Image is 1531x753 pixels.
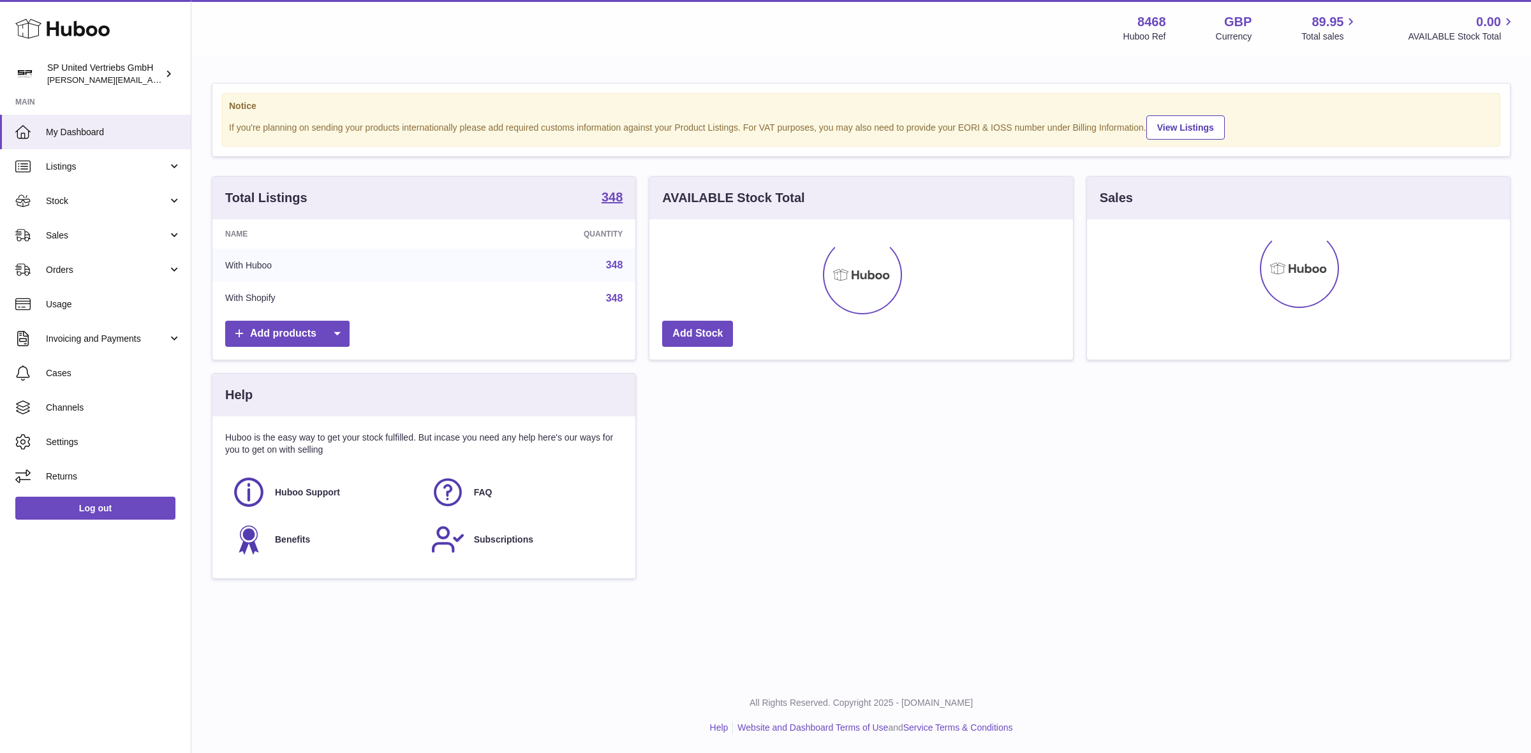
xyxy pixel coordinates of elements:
[229,100,1493,112] strong: Notice
[1123,31,1166,43] div: Huboo Ref
[1224,13,1252,31] strong: GBP
[474,486,492,499] span: FAQ
[275,534,310,546] span: Benefits
[225,321,350,347] a: Add products
[212,282,441,315] td: With Shopify
[1408,13,1516,43] a: 0.00 AVAILABLE Stock Total
[46,264,168,276] span: Orders
[431,475,617,509] a: FAQ
[202,697,1521,709] p: All Rights Reserved. Copyright 2025 - [DOMAIN_NAME]
[46,333,168,345] span: Invoicing and Payments
[602,191,623,203] strong: 348
[46,402,181,414] span: Channels
[1408,31,1516,43] span: AVAILABLE Stock Total
[232,522,418,557] a: Benefits
[229,113,1493,140] div: If you're planning on sending your products internationally please add required customs informati...
[225,386,253,404] h3: Help
[474,534,533,546] span: Subscriptions
[1146,115,1225,140] a: View Listings
[1312,13,1343,31] span: 89.95
[46,161,168,173] span: Listings
[1301,13,1358,43] a: 89.95 Total sales
[737,722,888,733] a: Website and Dashboard Terms of Use
[47,62,162,86] div: SP United Vertriebs GmbH
[275,486,340,499] span: Huboo Support
[15,497,175,520] a: Log out
[212,249,441,282] td: With Huboo
[662,189,804,207] h3: AVAILABLE Stock Total
[46,471,181,483] span: Returns
[710,722,729,733] a: Help
[662,321,733,347] a: Add Stock
[1216,31,1252,43] div: Currency
[225,432,623,456] p: Huboo is the easy way to get your stock fulfilled. But incase you need any help here's our ways f...
[1301,31,1358,43] span: Total sales
[903,722,1013,733] a: Service Terms & Conditions
[46,367,181,379] span: Cases
[1137,13,1166,31] strong: 8468
[602,191,623,206] a: 348
[606,293,623,303] a: 348
[431,522,617,557] a: Subscriptions
[606,260,623,270] a: 348
[46,195,168,207] span: Stock
[15,64,34,84] img: tim@sp-united.com
[733,722,1012,734] li: and
[46,436,181,448] span: Settings
[225,189,307,207] h3: Total Listings
[1100,189,1133,207] h3: Sales
[46,126,181,138] span: My Dashboard
[46,230,168,242] span: Sales
[232,475,418,509] a: Huboo Support
[46,298,181,311] span: Usage
[441,219,636,249] th: Quantity
[212,219,441,249] th: Name
[1476,13,1501,31] span: 0.00
[47,75,256,85] span: [PERSON_NAME][EMAIL_ADDRESS][DOMAIN_NAME]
